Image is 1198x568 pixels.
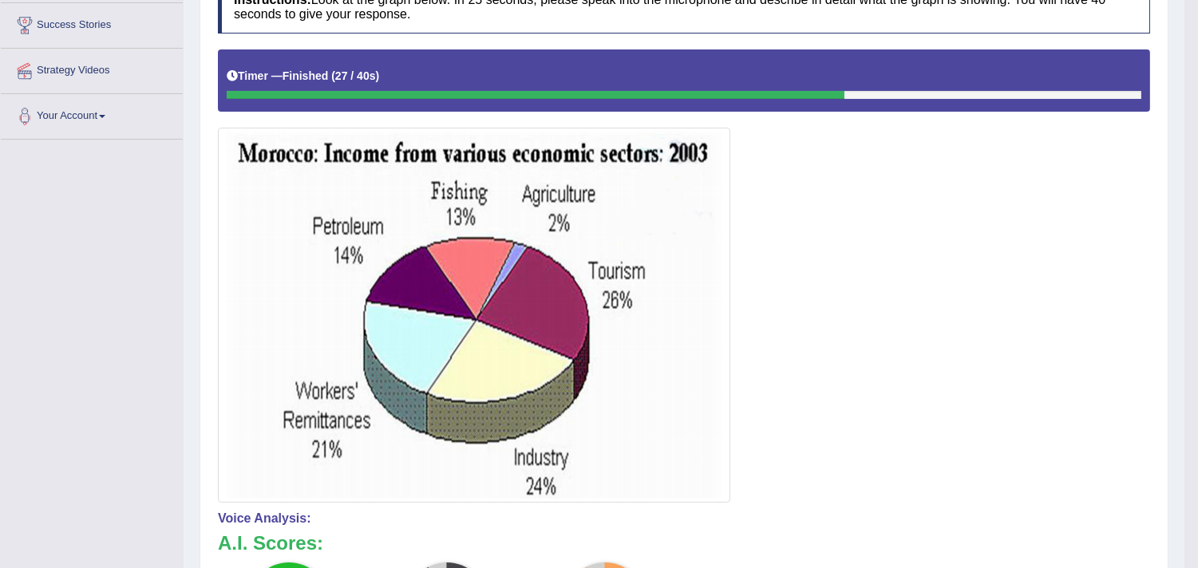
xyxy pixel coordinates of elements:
[331,69,335,82] b: (
[218,532,323,554] b: A.I. Scores:
[218,511,1150,526] h4: Voice Analysis:
[1,94,183,134] a: Your Account
[376,69,380,82] b: )
[335,69,376,82] b: 27 / 40s
[283,69,329,82] b: Finished
[1,3,183,43] a: Success Stories
[227,70,379,82] h5: Timer —
[1,49,183,89] a: Strategy Videos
